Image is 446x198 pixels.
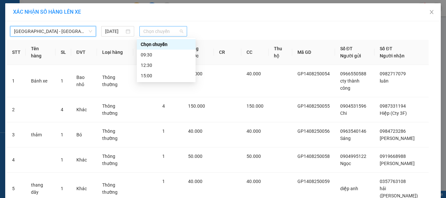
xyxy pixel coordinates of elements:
[71,97,97,122] td: Khác
[188,179,202,184] span: 40.000
[297,179,330,184] span: GP1408250059
[61,132,63,137] span: 1
[340,154,366,159] span: 0904995122
[26,40,56,65] th: Tên hàng
[97,40,133,65] th: Loại hàng
[71,147,97,173] td: Khác
[71,46,109,53] span: GP1508250004
[380,53,405,58] span: Người nhận
[7,122,26,147] td: 3
[247,129,261,134] span: 40.000
[71,65,97,97] td: Bao nhỏ
[297,129,330,134] span: GP1408250056
[340,71,366,76] span: 0966550588
[71,40,97,65] th: ĐVT
[340,103,366,109] span: 0904531596
[380,103,406,109] span: 0987331194
[380,179,406,184] span: 0357763108
[9,13,67,19] span: 835 Giải Phóng, Giáp Bát
[143,26,183,36] span: Chọn chuyến
[297,103,330,109] span: GP1408250055
[340,78,359,91] span: cty thành công
[297,154,330,159] span: GP1408250058
[141,72,192,79] div: 15:00
[26,122,56,147] td: thảm
[241,40,269,65] th: CC
[188,154,202,159] span: 50.000
[162,129,165,134] span: 1
[380,46,392,51] span: Số ĐT
[141,41,192,48] div: Chọn chuyến
[380,129,406,134] span: 0984723286
[269,40,292,65] th: Thu hộ
[26,65,56,97] td: Bánh xe
[162,103,165,109] span: 4
[247,103,263,109] span: 150.000
[340,53,361,58] span: Người gửi
[56,40,71,65] th: SL
[380,154,406,159] span: 0919668988
[13,3,61,12] span: Cargobus MK
[380,136,415,141] span: [PERSON_NAME]
[13,9,81,15] span: XÁC NHẬN SỐ HÀNG LÊN XE
[247,179,261,184] span: 40.000
[340,161,351,166] span: Ngọc
[61,186,63,191] span: 1
[162,179,165,184] span: 1
[6,20,69,32] span: Fanpage: CargobusMK - Hotline/Zalo: 082.3.29.22.29
[188,129,202,134] span: 40.000
[4,33,70,61] strong: PHIẾU GỬI HÀNG: [GEOGRAPHIC_DATA] - [GEOGRAPHIC_DATA]
[133,40,157,65] th: Ghi chú
[61,107,63,112] span: 4
[14,26,92,36] span: Hà Nội - Phủ Lý
[340,129,366,134] span: 0963540146
[380,71,406,76] span: 0982717079
[247,71,261,76] span: 40.000
[247,154,261,159] span: 50.000
[61,157,63,162] span: 1
[7,147,26,173] td: 4
[340,111,347,116] span: Chi
[7,40,26,65] th: STT
[97,65,133,97] td: Thông thường
[183,40,214,65] th: Tổng cước
[292,40,335,65] th: Mã GD
[2,33,4,63] img: logo
[188,103,205,109] span: 150.000
[97,122,133,147] td: Thông thường
[422,3,441,22] button: Close
[340,46,353,51] span: Số ĐT
[105,28,124,35] input: 15/08/2025
[380,111,407,116] span: Hiệp (Cty 3F)
[141,51,192,58] div: 09:30
[71,122,97,147] td: Bó
[162,154,165,159] span: 1
[340,136,351,141] span: Sáng
[61,78,63,84] span: 1
[137,39,196,50] div: Chọn chuyến
[340,186,358,191] span: diệp anh
[214,40,241,65] th: CR
[380,161,415,166] span: [PERSON_NAME]
[429,9,434,15] span: close
[7,97,26,122] td: 2
[97,147,133,173] td: Thông thường
[297,71,330,76] span: GP1408250054
[7,65,26,97] td: 1
[97,97,133,122] td: Thông thường
[141,62,192,69] div: 12:30
[380,78,389,84] span: luân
